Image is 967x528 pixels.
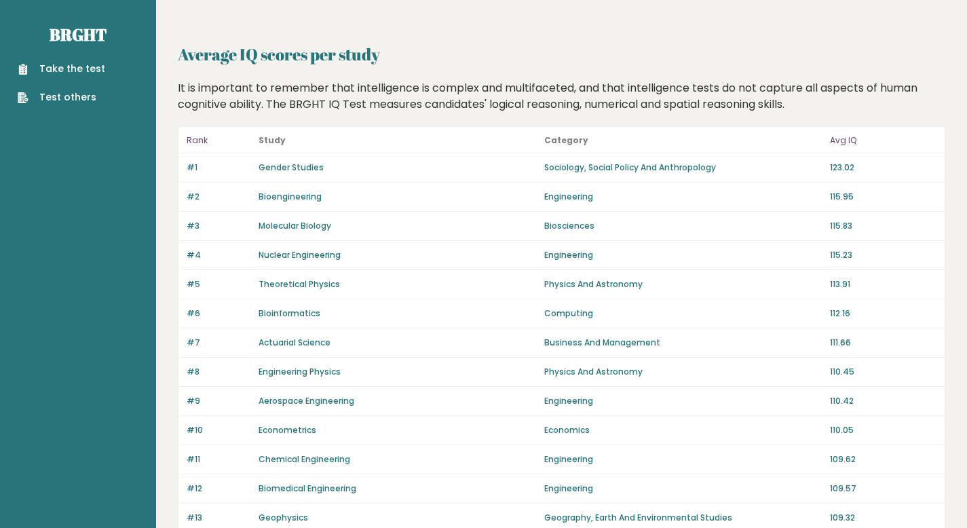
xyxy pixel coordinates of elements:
a: Gender Studies [259,162,324,173]
p: Engineering [544,191,822,203]
a: Actuarial Science [259,337,330,348]
a: Take the test [18,62,105,76]
p: #1 [187,162,250,174]
p: #6 [187,307,250,320]
a: Biomedical Engineering [259,483,356,494]
p: Engineering [544,395,822,407]
a: Econometrics [259,424,316,436]
p: 110.45 [830,366,936,378]
p: #5 [187,278,250,290]
p: 115.83 [830,220,936,232]
p: #2 [187,191,250,203]
p: #3 [187,220,250,232]
a: Aerospace Engineering [259,395,354,407]
p: 109.62 [830,453,936,466]
b: Category [544,134,588,146]
p: Computing [544,307,822,320]
p: #9 [187,395,250,407]
p: #13 [187,512,250,524]
p: 109.57 [830,483,936,495]
p: #7 [187,337,250,349]
a: Geophysics [259,512,308,523]
p: 115.95 [830,191,936,203]
p: Physics And Astronomy [544,366,822,378]
a: Nuclear Engineering [259,249,341,261]
p: #4 [187,249,250,261]
a: Molecular Biology [259,220,331,231]
a: Test others [18,90,105,105]
p: Business And Management [544,337,822,349]
a: Chemical Engineering [259,453,350,465]
b: Study [259,134,286,146]
p: Biosciences [544,220,822,232]
p: 110.05 [830,424,936,436]
a: Theoretical Physics [259,278,340,290]
p: Engineering [544,453,822,466]
p: Engineering [544,483,822,495]
p: Sociology, Social Policy And Anthropology [544,162,822,174]
p: Geography, Earth And Environmental Studies [544,512,822,524]
p: 109.32 [830,512,936,524]
p: 123.02 [830,162,936,174]
a: Bioengineering [259,191,322,202]
p: Engineering [544,249,822,261]
p: 112.16 [830,307,936,320]
a: Bioinformatics [259,307,320,319]
div: It is important to remember that intelligence is complex and multifaceted, and that intelligence ... [173,80,951,113]
p: Physics And Astronomy [544,278,822,290]
p: 111.66 [830,337,936,349]
a: Engineering Physics [259,366,341,377]
p: Economics [544,424,822,436]
p: #10 [187,424,250,436]
p: Rank [187,132,250,149]
p: Avg IQ [830,132,936,149]
h2: Average IQ scores per study [178,42,945,67]
a: Brght [50,24,107,45]
p: #8 [187,366,250,378]
p: #11 [187,453,250,466]
p: 110.42 [830,395,936,407]
p: 115.23 [830,249,936,261]
p: 113.91 [830,278,936,290]
p: #12 [187,483,250,495]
